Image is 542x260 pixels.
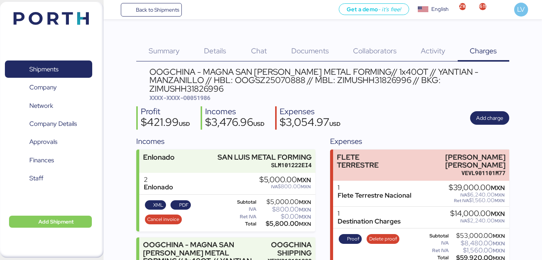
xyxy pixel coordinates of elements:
span: MXN [495,198,505,204]
span: USD [329,120,341,127]
span: Documents [291,46,329,56]
span: MXN [495,218,505,224]
a: Shipments [5,60,92,78]
div: Destination Charges [338,218,400,225]
div: $3,054.97 [280,117,341,130]
span: Collaborators [353,46,397,56]
div: Subtotal [230,200,257,205]
div: Enlonado [144,183,173,191]
button: PDF [171,200,191,210]
span: MXN [493,240,505,247]
div: $8,480.00 [450,240,505,246]
span: MXN [297,176,311,184]
span: Add Shipment [38,217,74,226]
span: MXN [493,247,505,254]
span: MXN [299,221,311,227]
div: $6,240.00 [449,192,505,198]
div: $39,000.00 [449,184,505,192]
a: Staff [5,170,92,187]
div: $2,240.00 [450,218,505,224]
span: Network [29,100,53,111]
button: Proof [339,234,362,244]
span: USD [253,120,265,127]
div: $53,000.00 [450,233,505,239]
span: Proof [347,235,359,243]
button: Menu [108,3,121,16]
div: English [431,5,449,13]
a: Company [5,79,92,96]
span: IVA [460,218,467,224]
span: MXN [495,192,505,198]
span: PDF [179,201,189,209]
a: Company Details [5,115,92,133]
span: Add charge [476,113,503,122]
div: $14,000.00 [450,210,505,218]
div: Profit [141,106,190,117]
div: $0.00 [258,214,311,219]
div: Ret IVA [230,214,257,219]
div: $5,000.00 [258,199,311,205]
span: Back to Shipments [136,5,179,14]
span: IVA [460,192,467,198]
div: $800.00 [259,184,311,189]
span: MXN [299,206,311,213]
button: XML [145,200,166,210]
div: Flete Terrestre Nacional [338,192,411,200]
div: 1 [338,184,411,192]
span: MXN [493,233,505,239]
div: $1,560.00 [450,248,505,253]
span: USD [179,120,190,127]
span: XXXX-XXXX-O0051986 [149,94,210,101]
span: LV [517,5,525,14]
div: $421.99 [141,117,190,130]
span: Staff [29,173,43,184]
div: $800.00 [258,207,311,212]
button: Add Shipment [9,216,92,228]
span: Shipments [29,64,58,75]
div: IVA [423,240,449,246]
div: $3,476.96 [205,117,265,130]
a: Back to Shipments [121,3,182,17]
div: $5,800.00 [258,221,311,227]
a: Finances [5,152,92,169]
span: Summary [149,46,180,56]
span: Finances [29,155,54,166]
div: 2 [144,176,173,184]
button: Add charge [470,111,509,125]
span: MXN [491,210,505,218]
span: XML [153,201,163,209]
div: $1,560.00 [449,198,505,203]
span: MXN [301,184,311,190]
div: Incomes [136,136,315,147]
span: IVA [271,184,278,190]
div: SAN LUIS METAL FORMING [218,153,312,161]
span: Charges [470,46,497,56]
div: Expenses [280,106,341,117]
a: Network [5,97,92,114]
span: Ret IVA [454,198,469,204]
div: IVA [230,207,257,212]
div: Enlonado [143,153,175,161]
div: Total [230,221,257,227]
button: Cancel invoice [145,215,182,224]
div: FLETE TERRESTRE [337,153,401,169]
div: Expenses [330,136,509,147]
span: Approvals [29,136,57,147]
div: $5,000.00 [259,176,311,184]
div: OOGCHINA SHIPPING [268,241,312,257]
div: OOGCHINA - MAGNA SAN [PERSON_NAME] METAL FORMING// 1x40OT // YANTIAN - MANZANILLO // HBL: OOGSZ25... [149,68,509,93]
span: Company [29,82,57,93]
span: Chat [251,46,267,56]
span: Company Details [29,118,77,129]
div: Ret IVA [423,248,449,253]
div: VEVL901101M77 [404,169,505,177]
button: Delete proof [367,234,399,244]
a: Approvals [5,133,92,151]
span: MXN [299,213,311,220]
span: Activity [421,46,445,56]
div: 1 [338,210,400,218]
div: Subtotal [423,233,449,239]
span: Details [204,46,226,56]
div: Incomes [205,106,265,117]
span: Delete proof [369,235,397,243]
